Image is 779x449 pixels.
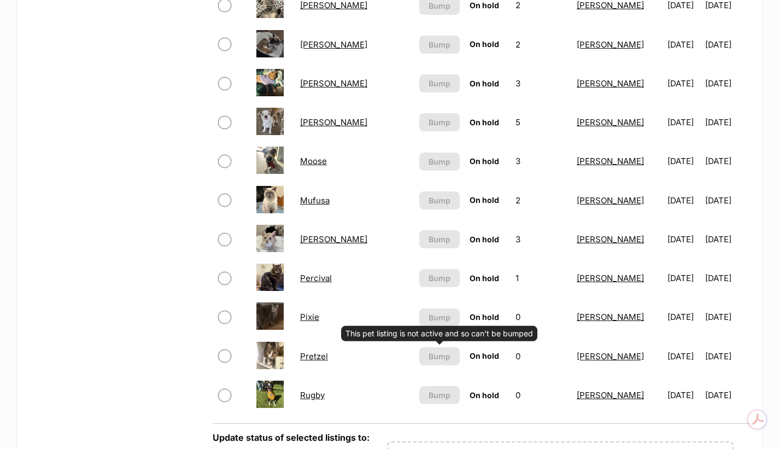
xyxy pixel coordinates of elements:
td: 3 [511,142,571,180]
button: Bump [419,386,460,404]
a: [PERSON_NAME] [577,234,644,244]
button: Bump [419,153,460,171]
span: Bump [429,78,450,89]
td: [DATE] [705,298,750,336]
td: [DATE] [705,259,750,297]
td: 1 [511,259,571,297]
a: [PERSON_NAME] [577,351,644,361]
span: Bump [429,351,450,362]
td: [DATE] [663,220,705,258]
button: Bump [419,191,460,209]
button: Bump [419,36,460,54]
span: Bump [429,39,450,50]
a: Pixie [300,312,319,322]
a: [PERSON_NAME] [577,117,644,127]
a: Rugby [300,390,325,400]
span: On hold [470,79,499,88]
td: [DATE] [705,103,750,141]
button: Bump [419,269,460,287]
span: Bump [429,312,450,323]
a: [PERSON_NAME] [577,273,644,283]
td: [DATE] [663,337,705,375]
span: On hold [470,118,499,127]
a: [PERSON_NAME] [577,390,644,400]
a: Mufusa [300,195,330,206]
span: On hold [470,390,499,400]
span: On hold [470,1,499,10]
a: [PERSON_NAME] [300,78,367,89]
td: 2 [511,182,571,219]
td: [DATE] [705,337,750,375]
span: On hold [470,273,499,283]
span: Bump [429,389,450,401]
td: 5 [511,103,571,141]
a: [PERSON_NAME] [577,195,644,206]
td: [DATE] [705,65,750,102]
td: 0 [511,376,571,414]
td: 3 [511,65,571,102]
button: Bump [419,347,460,365]
span: On hold [470,39,499,49]
button: Bump [419,308,460,326]
a: Percival [300,273,332,283]
a: Pretzel [300,351,328,361]
td: [DATE] [705,182,750,219]
span: On hold [470,195,499,205]
td: 0 [511,298,571,336]
td: [DATE] [663,376,705,414]
td: [DATE] [663,298,705,336]
span: Bump [429,195,450,206]
span: Bump [429,156,450,167]
span: Bump [429,234,450,245]
td: 2 [511,26,571,63]
div: This pet listing is not active and so can't be bumped [345,328,533,339]
a: [PERSON_NAME] [577,39,644,50]
span: On hold [470,312,499,322]
td: [DATE] [663,142,705,180]
span: On hold [470,156,499,166]
button: Bump [419,230,460,248]
button: Bump [419,74,460,92]
td: [DATE] [705,220,750,258]
td: [DATE] [663,103,705,141]
label: Update status of selected listings to: [213,432,370,443]
td: [DATE] [705,376,750,414]
button: Bump [419,113,460,131]
span: On hold [470,351,499,360]
span: Bump [429,272,450,284]
a: Moose [300,156,327,166]
span: On hold [470,235,499,244]
a: [PERSON_NAME] [300,117,367,127]
a: [PERSON_NAME] [577,312,644,322]
a: [PERSON_NAME] [577,156,644,166]
a: [PERSON_NAME] [300,39,367,50]
td: [DATE] [663,26,705,63]
td: 0 [511,337,571,375]
td: [DATE] [663,65,705,102]
td: [DATE] [663,182,705,219]
td: 3 [511,220,571,258]
td: [DATE] [705,142,750,180]
td: [DATE] [705,26,750,63]
a: [PERSON_NAME] [577,78,644,89]
a: [PERSON_NAME] [300,234,367,244]
td: [DATE] [663,259,705,297]
span: Bump [429,116,450,128]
